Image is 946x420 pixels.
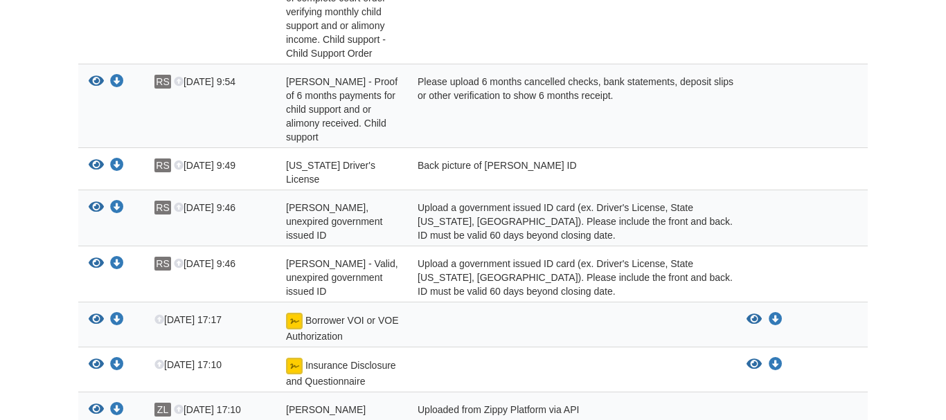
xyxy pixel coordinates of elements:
[286,76,398,143] span: [PERSON_NAME] - Proof of 6 months payments for child support and or alimony received. Child support
[110,203,124,214] a: Download Rachel Smith - Valid, unexpired government issued ID
[769,314,783,325] a: Download Borrower VOI or VOE Authorization
[89,201,104,215] button: View Rachel Smith - Valid, unexpired government issued ID
[154,359,222,370] span: [DATE] 17:10
[89,257,104,271] button: View Ivan Gray - Valid, unexpired government issued ID
[89,313,104,327] button: View Borrower VOI or VOE Authorization
[174,76,235,87] span: [DATE] 9:54
[154,75,171,89] span: RS
[89,403,104,417] button: View Rachel_Smith_privacy_notice
[407,201,736,242] div: Upload a government issued ID card (ex. Driver's License, State [US_STATE], [GEOGRAPHIC_DATA]). P...
[110,77,124,88] a: Download Rachel Smith - Proof of 6 months payments for child support and or alimony received. Chi...
[286,160,375,185] span: [US_STATE] Driver's License
[174,160,235,171] span: [DATE] 9:49
[89,158,104,173] button: View Michigan Driver's License
[407,257,736,298] div: Upload a government issued ID card (ex. Driver's License, State [US_STATE], [GEOGRAPHIC_DATA]). P...
[286,358,303,374] img: Document fully signed
[110,360,124,371] a: Download Insurance Disclosure and Questionnaire
[174,202,235,213] span: [DATE] 9:46
[89,358,104,372] button: View Insurance Disclosure and Questionnaire
[747,313,762,327] button: View Borrower VOI or VOE Authorization
[154,257,171,271] span: RS
[154,314,222,325] span: [DATE] 17:17
[89,75,104,89] button: View Rachel Smith - Proof of 6 months payments for child support and or alimony received. Child s...
[110,405,124,416] a: Download Rachel_Smith_privacy_notice
[110,315,124,326] a: Download Borrower VOI or VOE Authorization
[407,75,736,144] div: Please upload 6 months cancelled checks, bank statements, deposit slips or other verification to ...
[110,259,124,270] a: Download Ivan Gray - Valid, unexpired government issued ID
[769,359,783,370] a: Download Insurance Disclosure and Questionnaire
[154,403,171,417] span: ZL
[286,315,398,342] span: Borrower VOI or VOE Authorization
[110,161,124,172] a: Download Michigan Driver's License
[154,201,171,214] span: RS
[286,202,382,241] span: [PERSON_NAME], unexpired government issued ID
[286,360,396,387] span: Insurance Disclosure and Questionnaire
[286,258,398,297] span: [PERSON_NAME] - Valid, unexpired government issued ID
[154,158,171,172] span: RS
[174,258,235,269] span: [DATE] 9:46
[286,404,366,415] span: [PERSON_NAME]
[286,313,303,329] img: Document fully signed
[174,404,241,415] span: [DATE] 17:10
[747,358,762,372] button: View Insurance Disclosure and Questionnaire
[407,158,736,186] div: Back picture of [PERSON_NAME] ID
